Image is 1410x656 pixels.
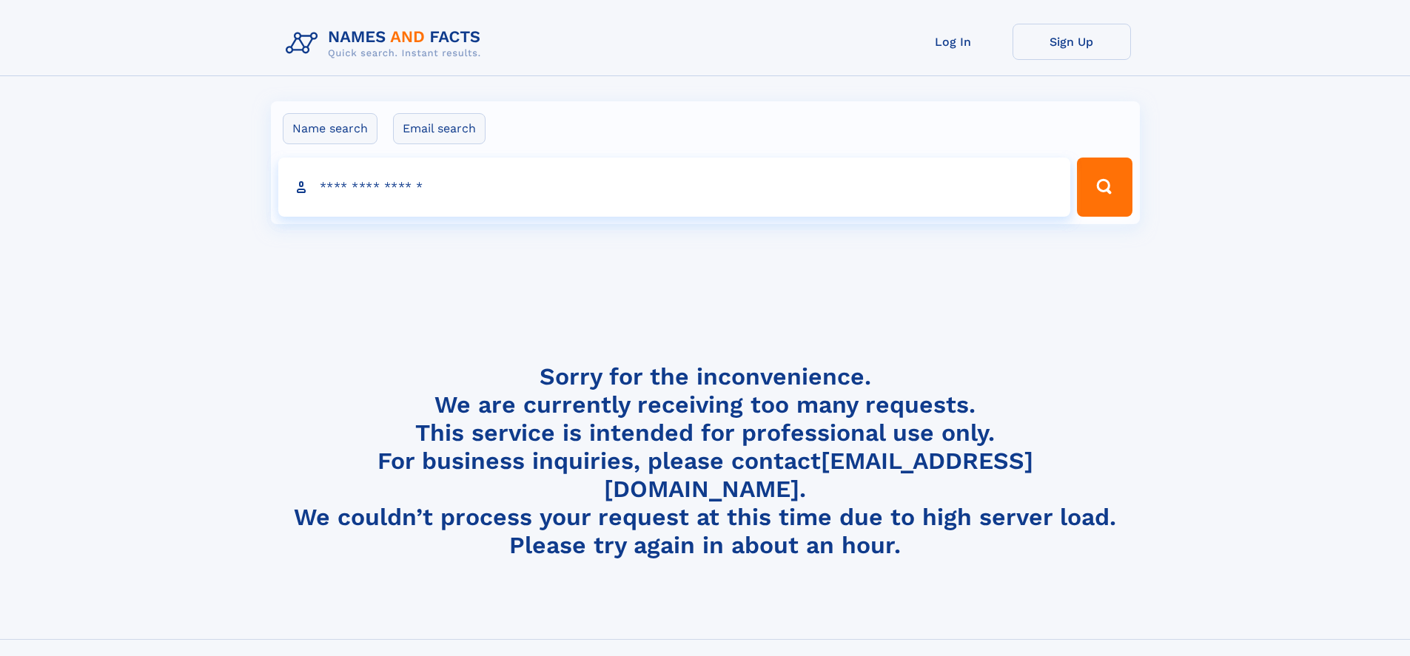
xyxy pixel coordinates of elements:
[393,113,486,144] label: Email search
[604,447,1033,503] a: [EMAIL_ADDRESS][DOMAIN_NAME]
[894,24,1013,60] a: Log In
[283,113,377,144] label: Name search
[280,362,1131,560] h4: Sorry for the inconvenience. We are currently receiving too many requests. This service is intend...
[278,158,1071,217] input: search input
[280,24,493,64] img: Logo Names and Facts
[1013,24,1131,60] a: Sign Up
[1077,158,1132,217] button: Search Button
